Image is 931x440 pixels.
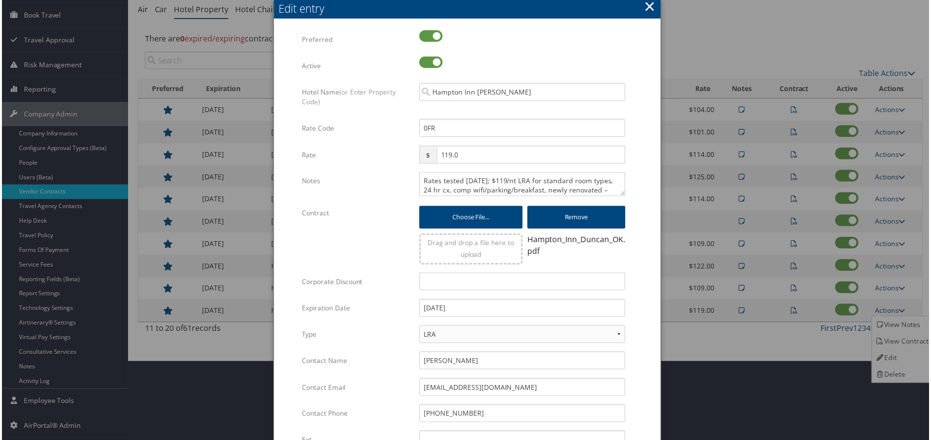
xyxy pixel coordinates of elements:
label: Notes [301,172,412,191]
button: Remove [528,207,626,230]
label: Rate Code [301,119,412,138]
label: Contact Name [301,353,412,371]
div: Edit entry [278,1,662,16]
label: Contact Email [301,380,412,398]
label: Contact Phone [301,406,412,424]
span: (or Enter Property Code) [301,88,396,107]
span: $ [419,146,436,164]
label: Type [301,326,412,345]
label: Preferred [301,30,412,49]
label: Contract [301,205,412,223]
label: Expiration Date [301,300,412,319]
span: Drag and drop a file here to upload [428,239,515,260]
label: Active [301,57,412,75]
input: (___) ___-____ [419,406,626,424]
div: Hampton_Inn_Duncan_OK.pdf [528,234,626,258]
label: Hotel Name [301,83,412,112]
label: Rate [301,146,412,165]
label: Corporate Discount [301,273,412,292]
